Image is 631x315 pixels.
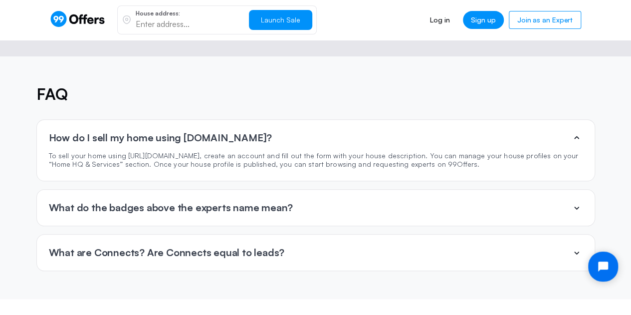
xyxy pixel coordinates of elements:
[136,18,241,29] input: Enter address...
[509,11,581,29] a: Join as an Expert
[49,202,293,213] p: What do the badges above the experts name mean?
[463,11,504,29] a: Sign up
[249,10,312,30] button: Launch Sale
[36,84,595,103] h5: FAQ
[136,10,241,16] p: House address:
[261,15,300,24] span: Launch Sale
[49,247,285,258] p: What are Connects? Are Connects equal to leads?
[49,132,272,143] p: How do I sell my home using [DOMAIN_NAME]?
[37,152,595,169] p: To sell your home using [URL][DOMAIN_NAME], create an account and fill out the form with your hou...
[580,243,627,290] iframe: Tidio Chat
[422,11,457,29] a: Log in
